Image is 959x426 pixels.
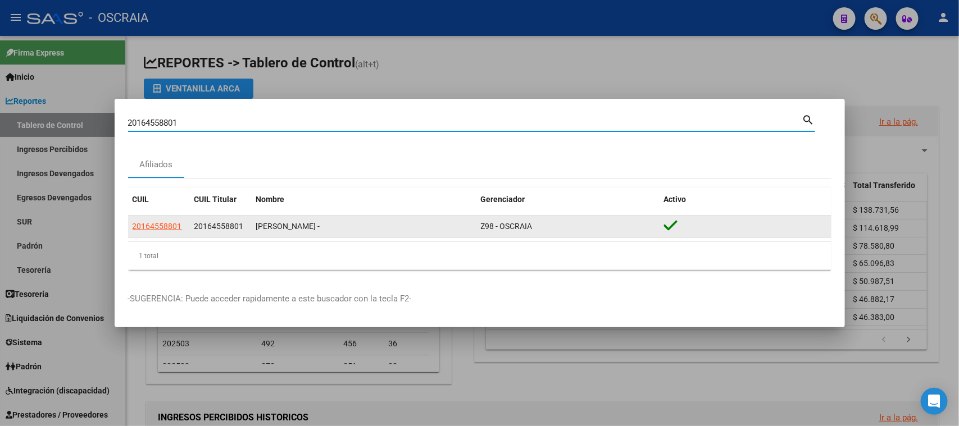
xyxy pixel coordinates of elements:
span: 20164558801 [194,222,244,231]
div: Open Intercom Messenger [921,388,948,415]
span: Z98 - OSCRAIA [481,222,533,231]
p: -SUGERENCIA: Puede acceder rapidamente a este buscador con la tecla F2- [128,292,831,305]
span: 20164558801 [133,222,182,231]
datatable-header-cell: CUIL [128,187,190,212]
datatable-header-cell: Nombre [252,187,476,212]
datatable-header-cell: Gerenciador [476,187,660,212]
span: CUIL Titular [194,195,237,204]
span: Nombre [256,195,285,204]
mat-icon: search [802,112,815,126]
div: Afiliados [139,158,172,171]
datatable-header-cell: Activo [660,187,831,212]
datatable-header-cell: CUIL Titular [190,187,252,212]
span: Gerenciador [481,195,525,204]
span: CUIL [133,195,149,204]
span: Activo [664,195,687,204]
div: 1 total [128,242,831,270]
div: [PERSON_NAME] - [256,220,472,233]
